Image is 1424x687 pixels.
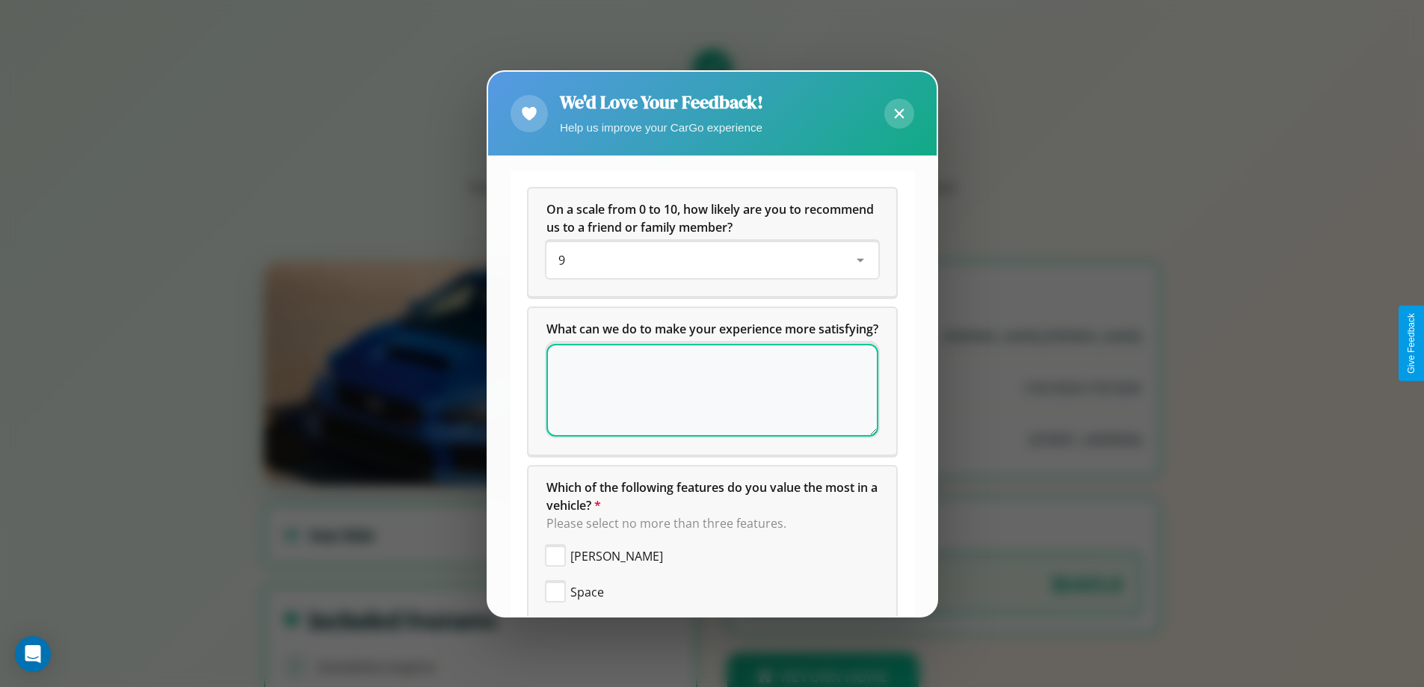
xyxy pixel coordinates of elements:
span: What can we do to make your experience more satisfying? [546,321,878,337]
span: [PERSON_NAME] [570,547,663,565]
div: On a scale from 0 to 10, how likely are you to recommend us to a friend or family member? [546,242,878,278]
span: Which of the following features do you value the most in a vehicle? [546,479,881,514]
div: Open Intercom Messenger [15,636,51,672]
span: Space [570,583,604,601]
p: Help us improve your CarGo experience [560,117,763,138]
span: 9 [558,252,565,268]
h5: On a scale from 0 to 10, how likely are you to recommend us to a friend or family member? [546,200,878,236]
h2: We'd Love Your Feedback! [560,90,763,114]
div: Give Feedback [1406,313,1417,374]
span: On a scale from 0 to 10, how likely are you to recommend us to a friend or family member? [546,201,877,235]
span: Please select no more than three features. [546,515,786,532]
div: On a scale from 0 to 10, how likely are you to recommend us to a friend or family member? [528,188,896,296]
